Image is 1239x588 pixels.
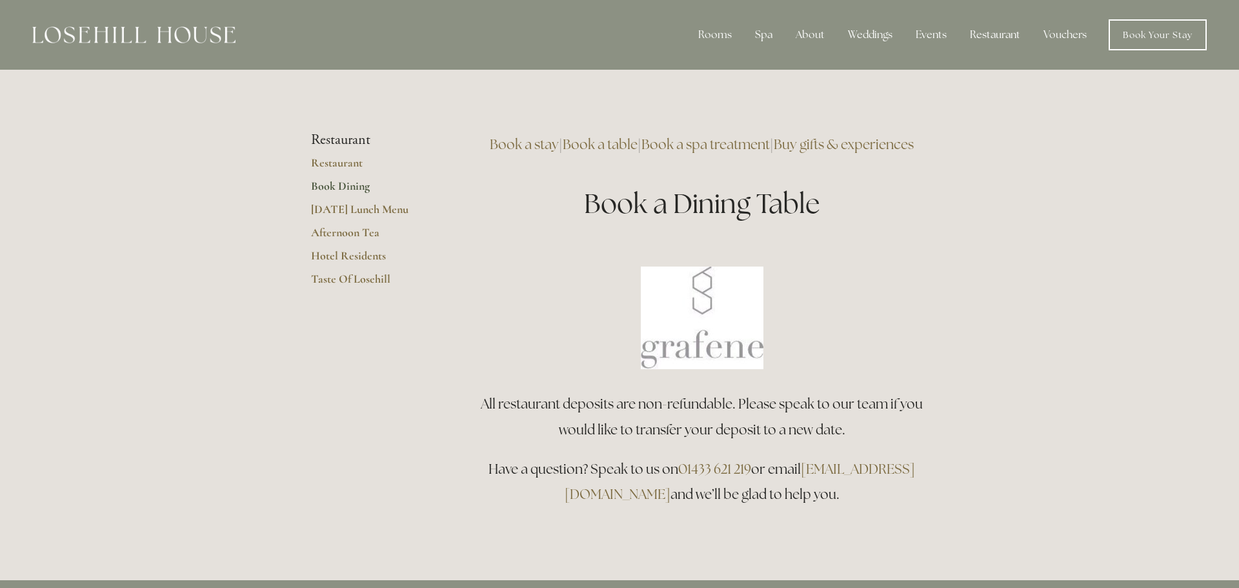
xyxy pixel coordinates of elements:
[476,185,928,223] h1: Book a Dining Table
[311,225,434,248] a: Afternoon Tea
[641,136,770,153] a: Book a spa treatment
[688,22,742,48] div: Rooms
[311,132,434,148] li: Restaurant
[960,22,1031,48] div: Restaurant
[311,272,434,295] a: Taste Of Losehill
[785,22,835,48] div: About
[311,202,434,225] a: [DATE] Lunch Menu
[32,26,236,43] img: Losehill House
[563,136,638,153] a: Book a table
[476,132,928,157] h3: | | |
[905,22,957,48] div: Events
[311,179,434,202] a: Book Dining
[745,22,783,48] div: Spa
[1109,19,1207,50] a: Book Your Stay
[490,136,559,153] a: Book a stay
[838,22,903,48] div: Weddings
[774,136,914,153] a: Buy gifts & experiences
[1033,22,1097,48] a: Vouchers
[311,248,434,272] a: Hotel Residents
[476,456,928,508] h3: Have a question? Speak to us on or email and we’ll be glad to help you.
[311,156,434,179] a: Restaurant
[641,267,763,369] img: Book a table at Grafene Restaurant @ Losehill
[476,391,928,443] h3: All restaurant deposits are non-refundable. Please speak to our team if you would like to transfe...
[678,460,751,478] a: 01433 621 219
